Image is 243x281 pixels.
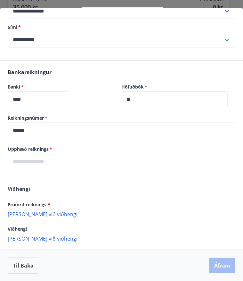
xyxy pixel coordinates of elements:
label: Banki [8,84,114,90]
p: [PERSON_NAME] við viðhengi [8,211,235,217]
p: [PERSON_NAME] við viðhengi [8,235,235,242]
span: Viðhengi [8,185,30,192]
span: Frumrit reiknings [8,201,50,208]
span: Bankareikningur [8,69,52,76]
span: Viðhengi [8,226,27,232]
button: Til baka [8,258,39,274]
label: Reikningsnúmer [8,115,235,121]
label: Upphæð reiknings [8,146,235,152]
label: Sími [8,24,235,30]
label: Höfuðbók [122,84,228,90]
div: Upphæð reiknings [8,154,235,169]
